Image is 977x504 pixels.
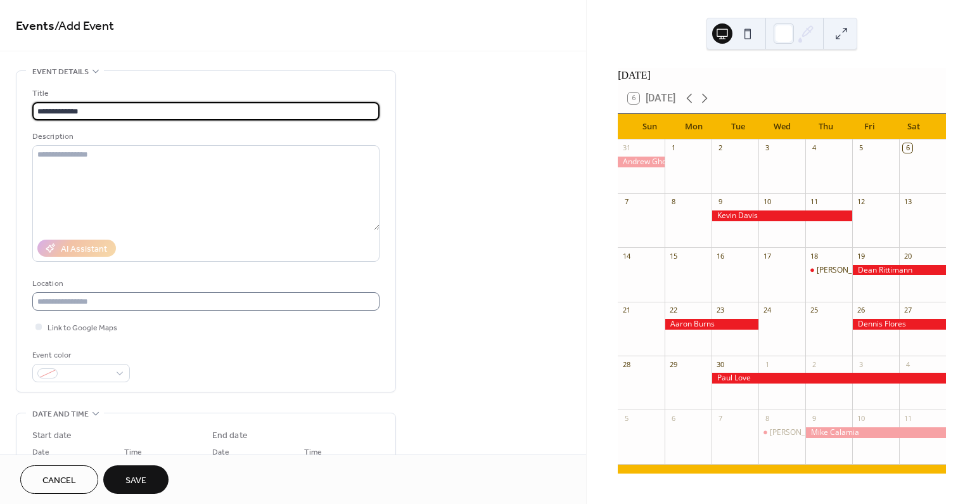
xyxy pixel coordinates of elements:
span: / Add Event [54,14,114,39]
div: 24 [762,306,772,315]
div: 20 [903,251,912,261]
div: [PERSON_NAME] [770,427,829,438]
div: 30 [715,359,725,369]
div: 8 [762,413,772,423]
div: Dennis Flores [852,319,946,330]
div: 28 [622,359,631,369]
div: Aaron Burns [665,319,758,330]
div: 8 [668,197,678,207]
div: Description [32,130,377,143]
div: [PERSON_NAME] [817,265,876,276]
div: 14 [622,251,631,261]
div: 13 [903,197,912,207]
div: 21 [622,306,631,315]
div: Start date [32,429,72,443]
div: Sat [892,114,936,139]
div: 15 [668,251,678,261]
div: Justin Gause [805,265,852,276]
div: 4 [809,143,819,153]
span: Event details [32,65,89,79]
div: Location [32,277,377,290]
button: Cancel [20,465,98,494]
div: Event color [32,349,127,362]
div: Mon [672,114,716,139]
div: 9 [809,413,819,423]
span: Time [304,446,322,459]
div: [DATE] [618,68,946,83]
span: Date [32,446,49,459]
div: 5 [856,143,865,153]
div: 11 [903,413,912,423]
div: Fri [848,114,891,139]
div: 16 [715,251,725,261]
span: Cancel [42,474,76,488]
div: 1 [668,143,678,153]
div: 27 [903,306,912,315]
div: 29 [668,359,678,369]
div: Mike Calamia [805,427,946,438]
div: 3 [762,143,772,153]
div: 22 [668,306,678,315]
div: Andrew Gholson [618,157,665,167]
span: Save [125,474,146,488]
div: 23 [715,306,725,315]
div: 26 [856,306,865,315]
div: 10 [762,197,772,207]
div: 4 [903,359,912,369]
div: 9 [715,197,725,207]
span: Date and time [32,408,89,421]
div: 3 [856,359,865,369]
div: 31 [622,143,631,153]
div: 2 [809,359,819,369]
div: 2 [715,143,725,153]
div: Justin Gause [758,427,805,438]
div: Title [32,87,377,100]
div: 5 [622,413,631,423]
div: 10 [856,413,865,423]
div: Thu [804,114,848,139]
button: Save [103,465,169,494]
span: Time [124,446,142,459]
div: Tue [716,114,760,139]
span: Date [212,446,229,459]
div: Dean Rittimann [852,265,946,276]
div: 19 [856,251,865,261]
div: Wed [760,114,803,139]
div: 7 [622,197,631,207]
div: 6 [903,143,912,153]
div: 7 [715,413,725,423]
div: Paul Love [712,373,946,384]
div: 6 [668,413,678,423]
div: 11 [809,197,819,207]
div: 17 [762,251,772,261]
div: Kevin Davis [712,210,852,221]
div: 25 [809,306,819,315]
div: 18 [809,251,819,261]
div: End date [212,429,248,443]
a: Events [16,14,54,39]
span: Link to Google Maps [48,321,117,335]
div: Sun [628,114,672,139]
div: 12 [856,197,865,207]
div: 1 [762,359,772,369]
